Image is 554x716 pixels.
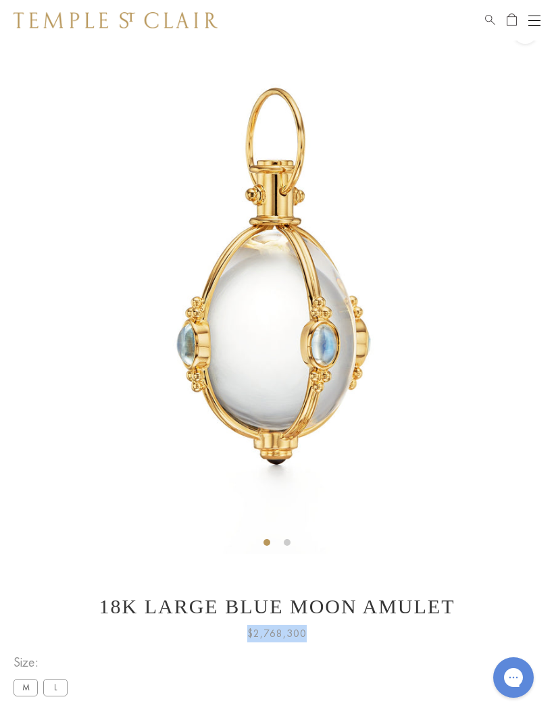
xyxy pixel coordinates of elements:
span: Size: [14,651,73,673]
label: L [43,679,68,696]
a: Open Shopping Bag [507,12,517,28]
button: Open navigation [528,12,540,28]
img: Temple St. Clair [14,12,218,28]
a: Search [485,12,495,28]
label: M [14,679,38,696]
h1: 18K Large Blue Moon Amulet [14,595,540,618]
span: $2,768,300 [247,625,307,642]
iframe: Gorgias live chat messenger [486,653,540,702]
